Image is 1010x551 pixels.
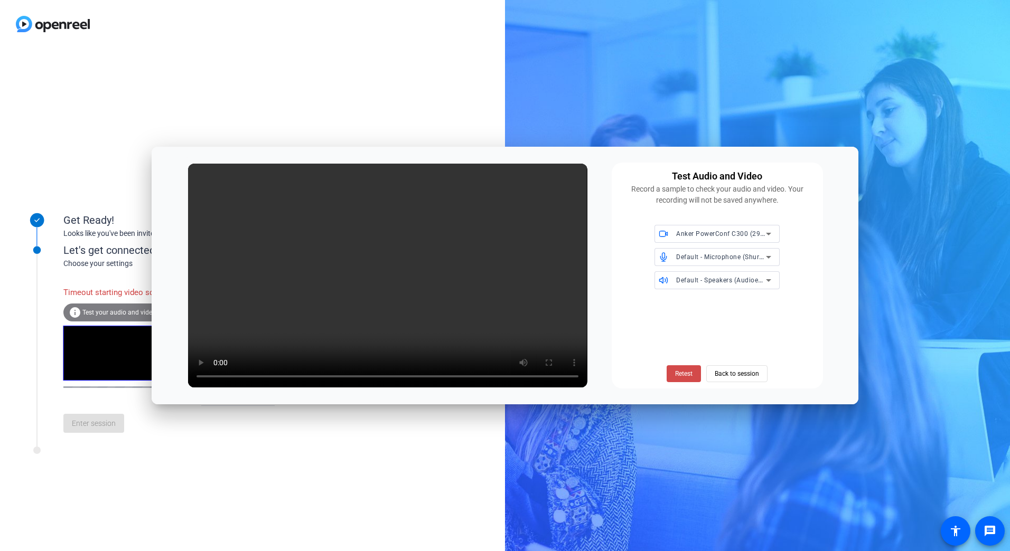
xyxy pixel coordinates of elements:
[667,365,701,382] button: Retest
[63,212,275,228] div: Get Ready!
[63,258,296,269] div: Choose your settings
[672,169,762,184] div: Test Audio and Video
[676,252,871,261] span: Default - Microphone (Shure MV5C (No Playback)) (14ed:1009)
[949,525,962,537] mat-icon: accessibility
[676,229,788,237] span: Anker PowerConf C300 (291a:3361)
[715,364,759,384] span: Back to session
[63,228,275,239] div: Looks like you've been invited to join
[69,306,81,319] mat-icon: info
[984,525,996,537] mat-icon: message
[675,369,693,378] span: Retest
[618,184,817,206] div: Record a sample to check your audio and video. Your recording will not be saved anywhere.
[706,365,768,382] button: Back to session
[676,275,793,284] span: Default - Speakers (Audioengine HD3)
[63,281,180,304] div: Timeout starting video source
[82,309,156,316] span: Test your audio and video
[63,242,296,258] div: Let's get connected.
